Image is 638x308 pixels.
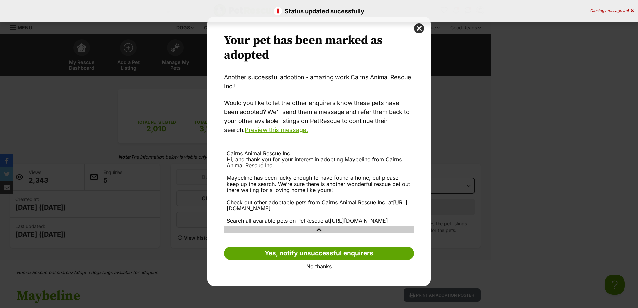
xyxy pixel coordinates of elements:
span: 4 [626,8,629,13]
span: Cairns Animal Rescue Inc. [227,150,292,157]
a: [URL][DOMAIN_NAME] [227,199,407,212]
p: Would you like to let the other enquirers know these pets have been adopted? We’ll send them a me... [224,98,414,134]
button: close [414,23,424,33]
div: Hi, and thank you for your interest in adopting Maybeline from Cairns Animal Rescue Inc.. Maybeli... [227,156,411,224]
a: Yes, notify unsuccessful enquirers [224,247,414,260]
a: [URL][DOMAIN_NAME] [330,217,388,224]
a: No thanks [224,263,414,269]
h2: Your pet has been marked as adopted [224,33,414,63]
a: Preview this message. [245,126,308,133]
p: Another successful adoption - amazing work Cairns Animal Rescue Inc.! [224,73,414,91]
p: Status updated sucessfully [7,7,631,16]
div: Closing message in [590,8,634,13]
